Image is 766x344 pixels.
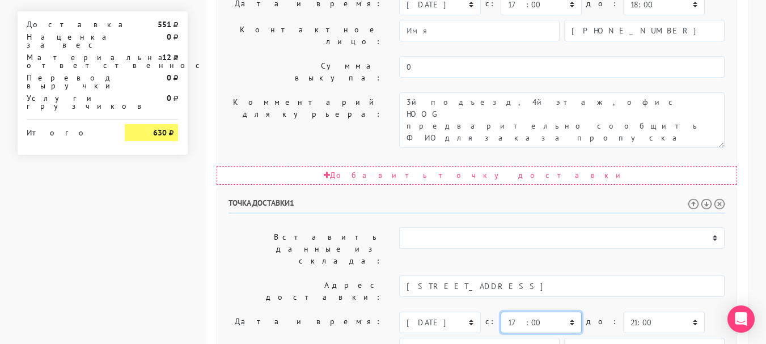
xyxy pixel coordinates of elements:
[18,94,117,110] div: Услуги грузчиков
[220,227,391,271] label: Вставить данные из склада:
[399,20,560,41] input: Имя
[220,312,391,333] label: Дата и время:
[586,312,619,332] label: до:
[158,19,171,29] strong: 551
[167,32,171,42] strong: 0
[217,166,737,185] div: Добавить точку доставки
[27,124,108,137] div: Итого
[153,128,167,138] strong: 630
[220,20,391,52] label: Контактное лицо:
[162,52,171,62] strong: 12
[18,53,117,69] div: Материальная ответственность
[18,74,117,90] div: Перевод выручки
[18,33,117,49] div: Наценка за вес
[18,20,117,28] div: Доставка
[399,92,725,148] textarea: 3й подъезд, 4й этаж, офис HOOG предварительно сообщить ФИО для заказа пропуска
[167,93,171,103] strong: 0
[727,305,755,333] div: Open Intercom Messenger
[220,92,391,148] label: Комментарий для курьера:
[485,312,496,332] label: c:
[167,73,171,83] strong: 0
[290,198,294,208] span: 1
[220,56,391,88] label: Сумма выкупа:
[228,198,725,214] h6: Точка доставки
[564,20,725,41] input: Телефон
[220,275,391,307] label: Адрес доставки:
